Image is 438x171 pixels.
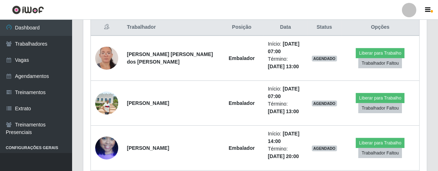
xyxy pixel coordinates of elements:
[268,40,303,55] li: Início:
[356,93,404,103] button: Liberar para Trabalho
[95,92,118,115] img: 1752882089703.jpeg
[95,128,118,168] img: 1738382161261.jpeg
[95,33,118,83] img: 1715090170415.jpeg
[220,19,264,36] th: Posição
[229,100,255,106] strong: Embalador
[268,41,300,54] time: [DATE] 07:00
[356,48,404,58] button: Liberar para Trabalho
[268,86,300,99] time: [DATE] 07:00
[312,145,337,151] span: AGENDADO
[268,130,303,145] li: Início:
[358,103,402,113] button: Trabalhador Faltou
[268,64,299,69] time: [DATE] 13:00
[341,19,420,36] th: Opções
[127,145,169,151] strong: [PERSON_NAME]
[358,58,402,68] button: Trabalhador Faltou
[312,101,337,106] span: AGENDADO
[358,148,402,158] button: Trabalhador Faltou
[268,131,300,144] time: [DATE] 14:00
[268,108,299,114] time: [DATE] 13:00
[312,56,337,61] span: AGENDADO
[127,100,169,106] strong: [PERSON_NAME]
[123,19,220,36] th: Trabalhador
[268,85,303,100] li: Início:
[127,51,213,65] strong: [PERSON_NAME] [PERSON_NAME] dos [PERSON_NAME]
[268,100,303,115] li: Término:
[268,153,299,159] time: [DATE] 20:00
[308,19,341,36] th: Status
[229,55,255,61] strong: Embalador
[264,19,308,36] th: Data
[229,145,255,151] strong: Embalador
[268,55,303,70] li: Término:
[268,145,303,160] li: Término:
[356,138,404,148] button: Liberar para Trabalho
[12,5,44,14] img: CoreUI Logo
